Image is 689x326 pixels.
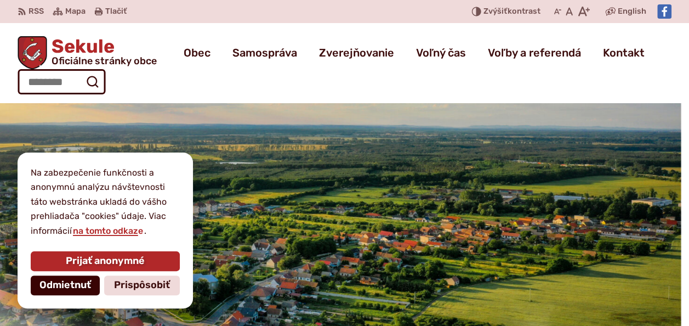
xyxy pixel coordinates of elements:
span: English [618,5,646,18]
a: Kontakt [603,37,645,68]
span: Prijať anonymné [66,255,145,267]
img: Prejsť na Facebook stránku [657,4,671,19]
span: Mapa [65,5,86,18]
a: na tomto odkaze [72,226,144,236]
button: Prijať anonymné [31,251,180,271]
button: Odmietnuť [31,276,100,295]
a: Obec [184,37,210,68]
a: Logo Sekule, prejsť na domovskú stránku. [18,36,157,69]
span: Odmietnuť [39,279,91,291]
a: English [616,5,648,18]
span: kontrast [483,7,540,16]
img: Prejsť na domovskú stránku [18,36,47,69]
span: Oficiálne stránky obce [52,56,157,66]
span: Prispôsobiť [114,279,170,291]
h1: Sekule [47,37,157,66]
span: RSS [29,5,44,18]
span: Zvýšiť [483,7,508,16]
a: Samospráva [232,37,297,68]
p: Na zabezpečenie funkčnosti a anonymnú analýzu návštevnosti táto webstránka ukladá do vášho prehli... [31,166,180,238]
a: Voľný čas [416,37,466,68]
a: Zverejňovanie [319,37,394,68]
a: Voľby a referendá [488,37,581,68]
span: Tlačiť [105,7,127,16]
button: Prispôsobiť [104,276,180,295]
